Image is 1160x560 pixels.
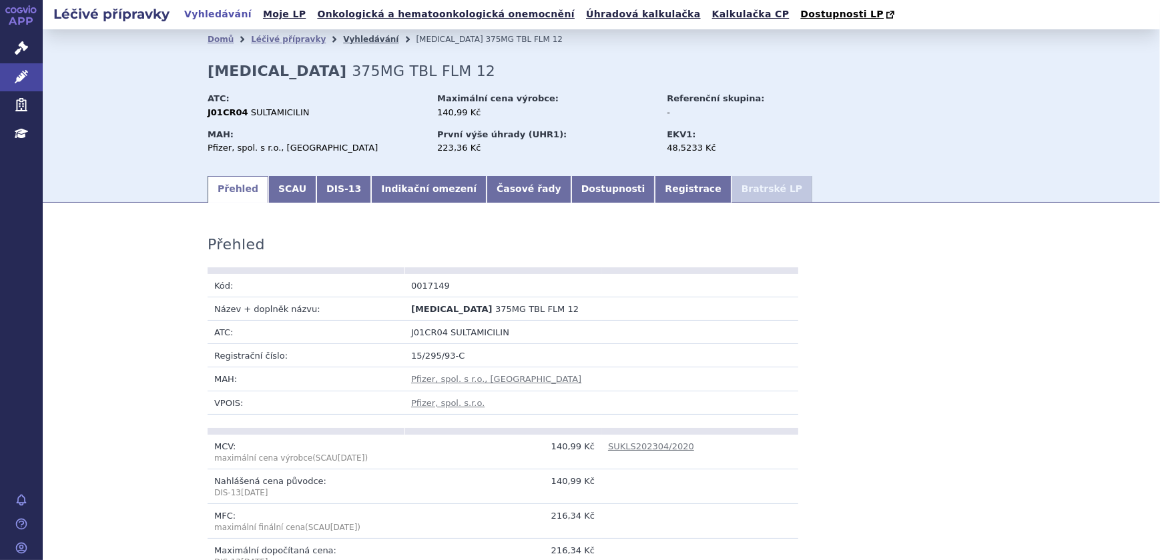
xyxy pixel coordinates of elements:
td: VPOIS: [208,391,404,414]
strong: EKV1: [667,129,695,139]
strong: MAH: [208,129,234,139]
span: J01CR04 [411,327,448,337]
a: Dostupnosti LP [796,5,901,24]
td: 0017149 [404,274,601,297]
span: 375MG TBL FLM 12 [495,304,579,314]
h3: Přehled [208,236,265,253]
td: Kód: [208,274,404,297]
a: Vyhledávání [180,5,256,23]
div: Pfizer, spol. s r.o., [GEOGRAPHIC_DATA] [208,142,424,154]
strong: [MEDICAL_DATA] [208,63,346,79]
strong: Maximální cena výrobce: [437,93,559,103]
a: Dostupnosti [571,176,655,203]
a: Léčivé přípravky [251,35,326,44]
td: Název + doplněk názvu: [208,297,404,320]
div: 140,99 Kč [437,107,654,119]
a: Moje LP [259,5,310,23]
a: Časové řady [487,176,571,203]
a: Onkologická a hematoonkologická onemocnění [313,5,579,23]
span: SULTAMICILIN [451,327,509,337]
td: MCV: [208,435,404,469]
span: [MEDICAL_DATA] [411,304,492,314]
span: [MEDICAL_DATA] [416,35,483,44]
a: Pfizer, spol. s.r.o. [411,398,485,408]
a: Přehled [208,176,268,203]
strong: ATC: [208,93,230,103]
p: maximální finální cena [214,522,398,533]
td: Nahlášená cena původce: [208,469,404,503]
td: Registrační číslo: [208,344,404,367]
h2: Léčivé přípravky [43,5,180,23]
a: Vyhledávání [343,35,398,44]
span: maximální cena výrobce [214,453,312,463]
td: MFC: [208,503,404,538]
div: 48,5233 Kč [667,142,817,154]
td: ATC: [208,321,404,344]
span: 375MG TBL FLM 12 [352,63,495,79]
td: 140,99 Kč [404,469,601,503]
p: DIS-13 [214,487,398,499]
td: MAH: [208,367,404,391]
span: [DATE] [241,488,268,497]
a: SCAU [268,176,316,203]
strong: První výše úhrady (UHR1): [437,129,567,139]
td: 15/295/93-C [404,344,798,367]
a: Registrace [655,176,731,203]
a: Domů [208,35,234,44]
a: Indikační omezení [371,176,487,203]
span: Dostupnosti LP [800,9,884,19]
a: DIS-13 [316,176,371,203]
a: SUKLS202304/2020 [608,441,694,451]
div: - [667,107,817,119]
td: 216,34 Kč [404,503,601,538]
div: 223,36 Kč [437,142,654,154]
span: [DATE] [338,453,365,463]
a: Pfizer, spol. s r.o., [GEOGRAPHIC_DATA] [411,374,581,384]
span: (SCAU ) [214,453,368,463]
td: 140,99 Kč [404,435,601,469]
span: (SCAU ) [305,523,360,532]
strong: J01CR04 [208,107,248,117]
span: [DATE] [330,523,358,532]
a: Kalkulačka CP [708,5,794,23]
span: SULTAMICILIN [251,107,310,117]
a: Úhradová kalkulačka [582,5,705,23]
span: 375MG TBL FLM 12 [486,35,563,44]
strong: Referenční skupina: [667,93,764,103]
